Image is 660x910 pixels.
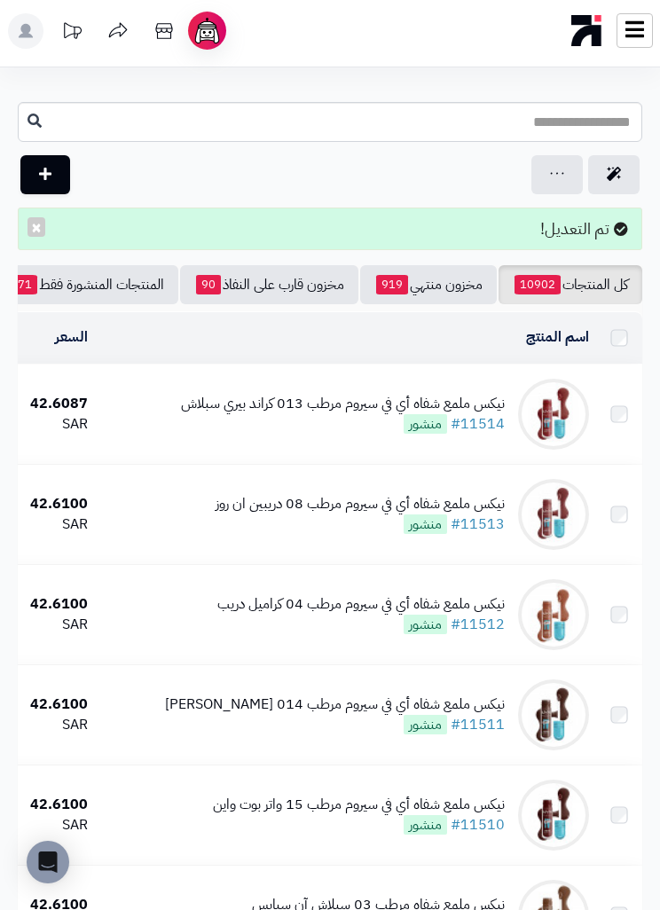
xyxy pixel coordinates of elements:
[360,265,497,304] a: مخزون منتهي919
[217,594,505,615] div: نيكس ملمع شفاه أي في سيروم مرطب 04 كراميل دريب
[21,414,88,435] div: SAR
[21,715,88,735] div: SAR
[451,413,505,435] a: #11514
[18,208,642,250] div: تم التعديل!
[196,275,221,294] span: 90
[451,714,505,735] a: #11511
[216,494,505,514] div: نيكس ملمع شفاه أي في سيروم مرطب 08 دريبين ان روز
[27,217,45,237] button: ×
[518,679,589,750] img: نيكس ملمع شفاه أي في سيروم مرطب 014 اسبريسو سوك
[404,815,447,835] span: منشور
[571,11,602,51] img: logo-mobile.png
[21,394,88,414] div: 42.6087
[192,15,223,46] img: ai-face.png
[21,615,88,635] div: SAR
[518,479,589,550] img: نيكس ملمع شفاه أي في سيروم مرطب 08 دريبين ان روز
[27,841,69,883] div: Open Intercom Messenger
[515,275,561,294] span: 10902
[165,694,505,715] div: نيكس ملمع شفاه أي في سيروم مرطب 014 [PERSON_NAME]
[21,795,88,815] div: 42.6100
[21,694,88,715] div: 42.6100
[404,514,447,534] span: منشور
[404,715,447,734] span: منشور
[451,614,505,635] a: #11512
[55,326,88,348] a: السعر
[21,815,88,835] div: SAR
[181,394,505,414] div: نيكس ملمع شفاه أي في سيروم مرطب 013 كراند بيري سبلاش
[21,514,88,535] div: SAR
[213,795,505,815] div: نيكس ملمع شفاه أي في سيروم مرطب 15 واتر بوت واين
[518,780,589,851] img: نيكس ملمع شفاه أي في سيروم مرطب 15 واتر بوت واين
[404,615,447,634] span: منشور
[376,275,408,294] span: 919
[499,265,642,304] a: كل المنتجات10902
[180,265,358,304] a: مخزون قارب على النفاذ90
[526,326,589,348] a: اسم المنتج
[50,13,94,53] a: تحديثات المنصة
[21,594,88,615] div: 42.6100
[21,494,88,514] div: 42.6100
[451,514,505,535] a: #11513
[451,814,505,835] a: #11510
[518,379,589,450] img: نيكس ملمع شفاه أي في سيروم مرطب 013 كراند بيري سبلاش
[404,414,447,434] span: منشور
[518,579,589,650] img: نيكس ملمع شفاه أي في سيروم مرطب 04 كراميل دريب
